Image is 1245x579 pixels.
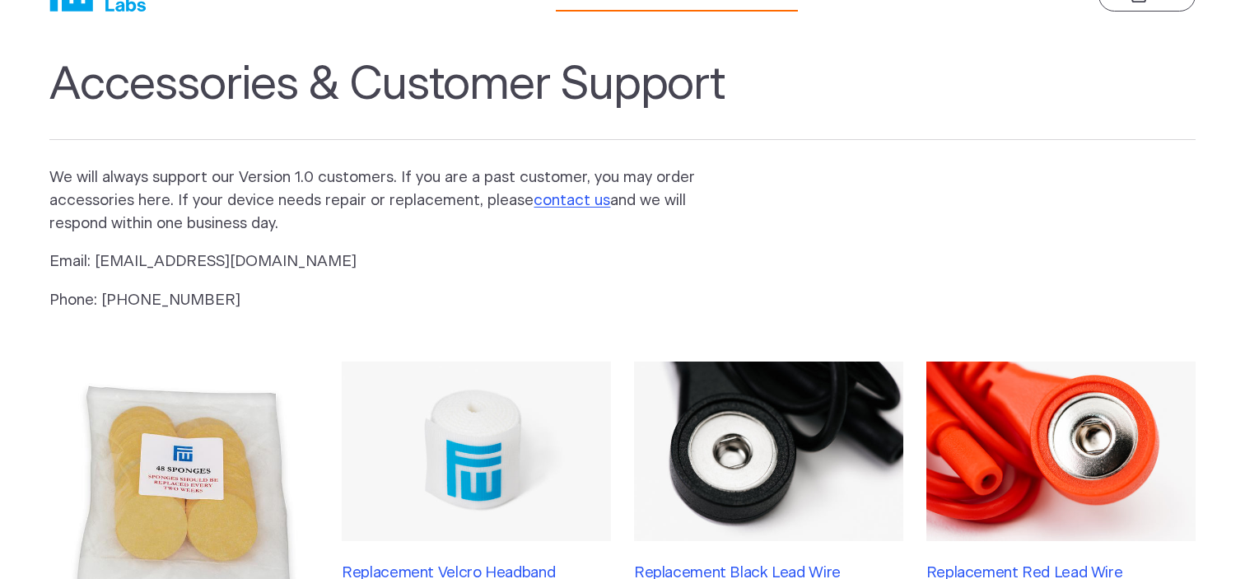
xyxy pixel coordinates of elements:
a: contact us [534,193,610,208]
p: Email: [EMAIL_ADDRESS][DOMAIN_NAME] [49,250,721,273]
h1: Accessories & Customer Support [49,58,1195,140]
img: Replacement Black Lead Wire [634,362,903,541]
p: Phone: [PHONE_NUMBER] [49,289,721,312]
img: Replacement Velcro Headband [342,362,611,541]
p: We will always support our Version 1.0 customers. If you are a past customer, you may order acces... [49,166,721,236]
img: Replacement Red Lead Wire [926,362,1196,541]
